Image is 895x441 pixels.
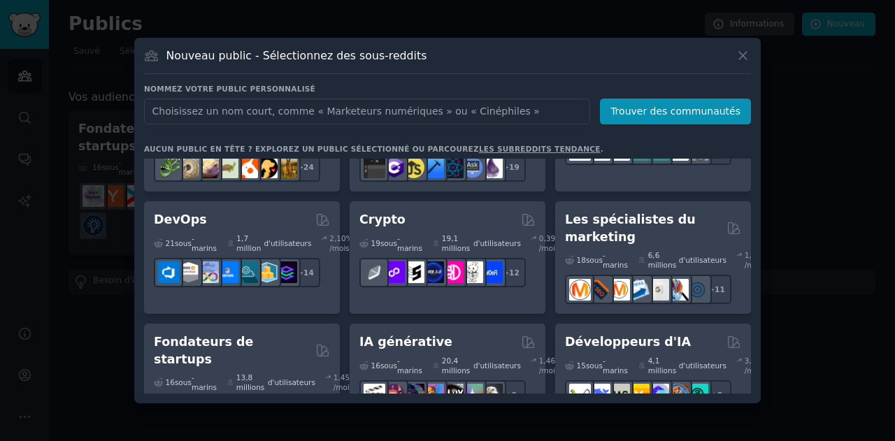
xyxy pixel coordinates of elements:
img: web3 [422,261,444,283]
font: 0,39 [539,234,555,243]
font: -marins [192,234,217,252]
a: les subreddits tendance [479,145,601,153]
font: 19,1 millions [442,234,470,252]
img: aws_cdk [256,261,278,283]
font: Nouveau public - Sélectionnez des sous-reddits [166,49,427,62]
img: sdforall [422,384,444,405]
font: + [711,391,717,399]
font: 3,20 [745,356,761,365]
img: Docker_DevOps [197,261,219,283]
font: Développeurs d'IA [565,335,691,349]
img: annonces Google [647,279,669,301]
img: dalle2 [383,384,405,405]
font: -marins [397,234,422,252]
img: geckos léopards [197,157,219,178]
img: rêve profond [403,384,424,405]
font: IA générative [359,335,452,349]
img: Azure DevOps [158,261,180,283]
font: -marins [603,251,628,269]
img: llmops [667,384,689,405]
font: + [506,391,512,399]
font: Les spécialistes du marketing [565,212,696,244]
img: défi_ [481,261,503,283]
font: % /mois [539,356,562,375]
img: ethfinance [364,261,385,283]
font: Trouver des communautés [610,106,740,117]
font: d'utilisateurs [679,256,726,264]
img: DeepSeek [589,384,610,405]
font: 9 [512,391,517,399]
img: race de chien [275,157,297,178]
font: 15 [577,361,586,370]
font: 16 [371,361,380,370]
font: 14 [303,268,314,277]
img: Ingénieurs de plateforme [275,261,297,283]
font: % /mois [745,356,768,375]
font: 1,26 [745,251,761,259]
font: -marins [192,373,217,391]
font: d'utilisateurs [473,361,521,370]
img: bigseo [589,279,610,301]
img: Programmation iOS [422,157,444,178]
img: AskMarketing [608,279,630,301]
img: OpenSourceAI [647,384,669,405]
img: élixir [481,157,503,178]
img: réactifnatif [442,157,464,178]
font: sous [175,239,192,247]
font: d'utilisateurs [264,239,311,247]
img: étoilé [461,384,483,405]
img: csharp [383,157,405,178]
font: sous [175,378,192,386]
img: Recherche en marketing [667,279,689,301]
img: MistralAI [628,384,650,405]
img: défiblockchain [442,261,464,283]
font: 6,6 millions [648,251,676,269]
font: Nommez votre public personnalisé [144,85,315,93]
font: sous [586,361,603,370]
img: LangChain [569,384,591,405]
font: 18 [577,256,586,264]
img: aivideo [364,384,385,405]
img: ballpython [178,157,199,178]
img: tortue [217,157,238,178]
font: 21 [166,239,175,247]
img: herpétologie [158,157,180,178]
font: d'utilisateurs [473,239,521,247]
font: d'utilisateurs [679,361,726,370]
font: % /mois [539,234,562,252]
font: 19 [371,239,380,247]
img: Experts certifiés AWS [178,261,199,283]
input: Choisissez un nom court, comme « Marketeurs numériques » ou « Cinéphiles » [144,99,590,124]
font: sous [380,239,397,247]
img: Conseils pour animaux de compagnie [256,157,278,178]
img: ingénierie de plateforme [236,261,258,283]
font: % /mois [329,234,352,252]
img: Marketing en ligne [687,279,708,301]
img: apprendre JavaScript [403,157,424,178]
font: -marins [397,356,422,375]
font: 2,10 [329,234,345,243]
font: sous [586,256,603,264]
img: DreamBooth [481,384,503,405]
font: sous [380,361,397,370]
font: DevOps [154,212,207,226]
font: 4,1 millions [648,356,676,375]
font: 1,7 million [236,234,261,252]
img: 0xPolygon [383,261,405,283]
font: 11 [715,285,725,294]
font: Fondateurs de startups [154,335,253,366]
font: 16 [166,378,175,386]
img: Chiffon [608,384,630,405]
font: d'utilisateurs [268,378,315,386]
img: calopsitte [236,157,258,178]
font: 1,46 [539,356,555,365]
img: FluxAI [442,384,464,405]
font: Aucun public en tête ? Explorez un public sélectionné ou parcourez [144,145,479,153]
img: AskComputerScience [461,157,483,178]
img: Marketing par courriel [628,279,650,301]
img: Société des développeurs d'IA [687,384,708,405]
font: 24 [303,163,314,171]
img: CryptoNews [461,261,483,283]
img: Liens DevOps [217,261,238,283]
